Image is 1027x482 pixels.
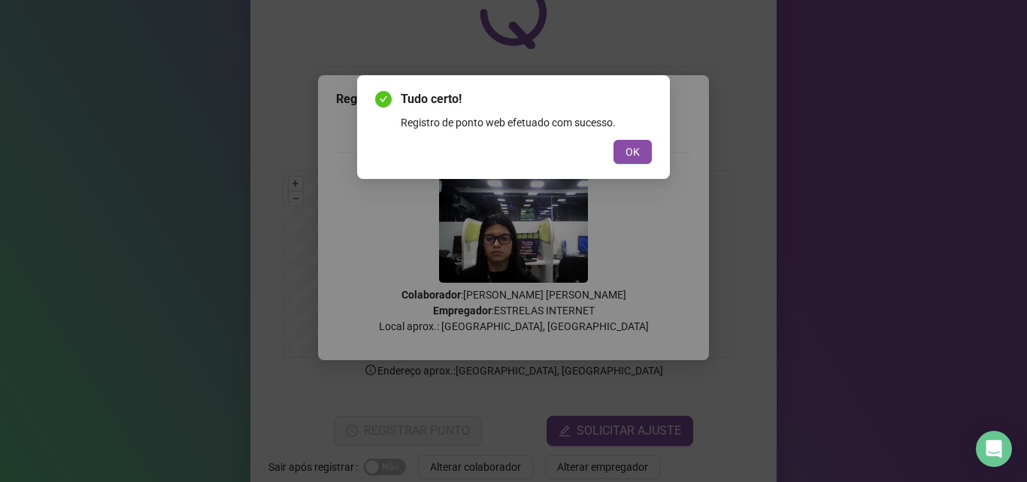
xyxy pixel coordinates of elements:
span: OK [626,144,640,160]
button: OK [613,140,652,164]
div: Open Intercom Messenger [976,431,1012,467]
span: Tudo certo! [401,90,652,108]
span: check-circle [375,91,392,108]
div: Registro de ponto web efetuado com sucesso. [401,114,652,131]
